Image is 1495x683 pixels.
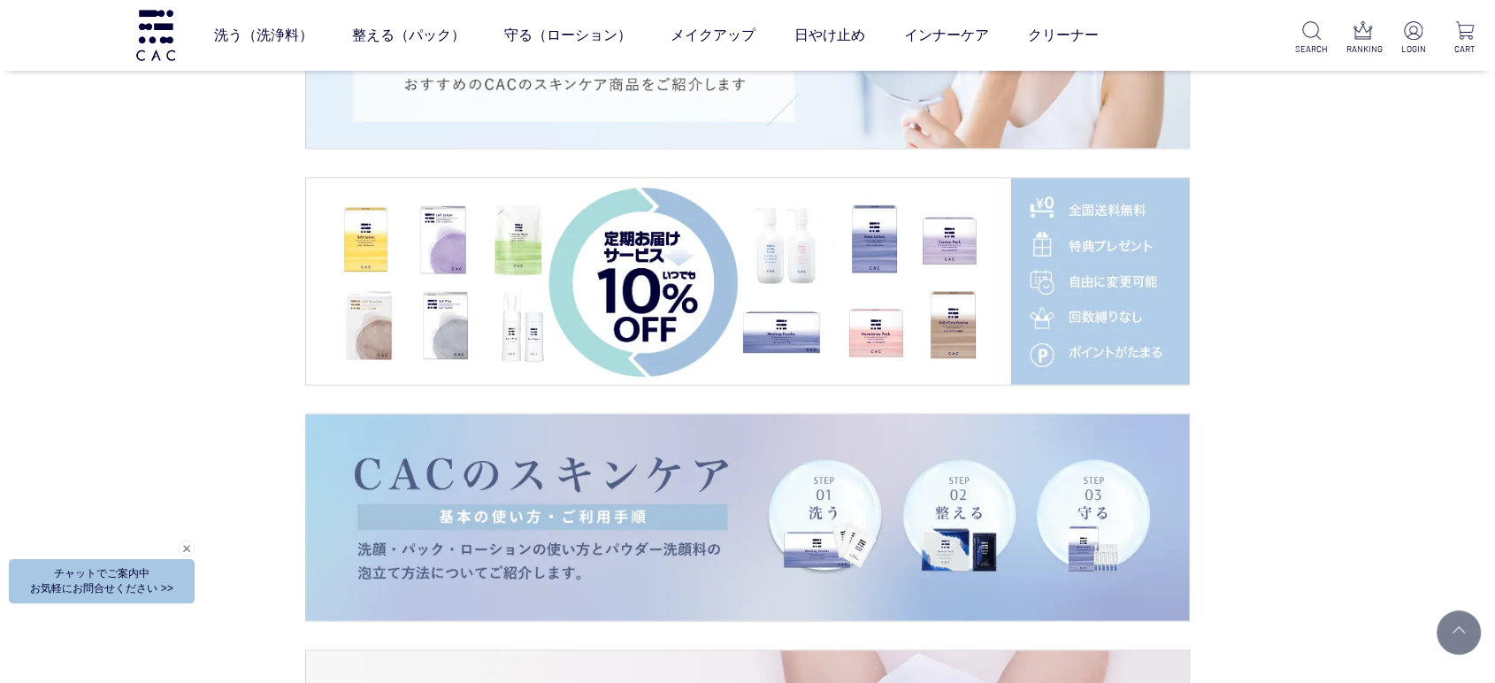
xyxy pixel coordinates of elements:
img: CACの使い方 [306,414,1189,620]
div: ドメイン: [DOMAIN_NAME] [46,46,204,62]
a: CACの使い方CACの使い方 [306,414,1189,620]
img: 定期便サービス [306,178,1189,384]
a: LOGIN [1397,21,1430,56]
a: メイクアップ [671,11,755,60]
p: RANKING [1346,42,1379,56]
a: 守る（ローション） [504,11,632,60]
p: LOGIN [1397,42,1430,56]
a: 整える（パック） [352,11,465,60]
div: v 4.0.25 [50,28,87,42]
img: website_grey.svg [28,46,42,62]
img: tab_keywords_by_traffic_grey.svg [186,104,200,119]
img: logo_orange.svg [28,28,42,42]
a: クリーナー [1028,11,1099,60]
a: 洗う（洗浄料） [214,11,313,60]
img: tab_domain_overview_orange.svg [60,104,74,119]
p: SEARCH [1295,42,1328,56]
a: RANKING [1346,21,1379,56]
a: SEARCH [1295,21,1328,56]
a: 日やけ止め [794,11,865,60]
p: CART [1448,42,1481,56]
div: キーワード流入 [205,106,285,118]
img: logo [134,10,178,60]
a: インナーケア [904,11,989,60]
div: ドメイン概要 [80,106,148,118]
a: 定期便サービス定期便サービス [306,178,1189,384]
a: CART [1448,21,1481,56]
